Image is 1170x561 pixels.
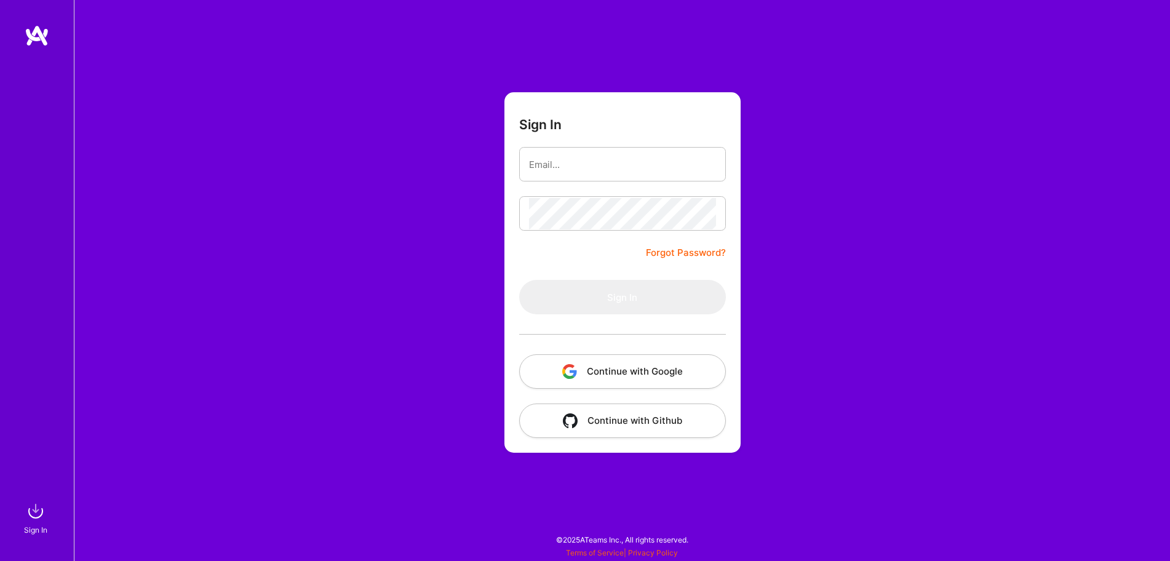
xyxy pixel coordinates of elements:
[519,117,562,132] h3: Sign In
[566,548,624,557] a: Terms of Service
[628,548,678,557] a: Privacy Policy
[23,499,48,523] img: sign in
[25,25,49,47] img: logo
[74,524,1170,555] div: © 2025 ATeams Inc., All rights reserved.
[519,354,726,389] button: Continue with Google
[26,499,48,536] a: sign inSign In
[519,280,726,314] button: Sign In
[646,245,726,260] a: Forgot Password?
[566,548,678,557] span: |
[529,149,716,180] input: Email...
[24,523,47,536] div: Sign In
[562,364,577,379] img: icon
[519,404,726,438] button: Continue with Github
[563,413,578,428] img: icon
